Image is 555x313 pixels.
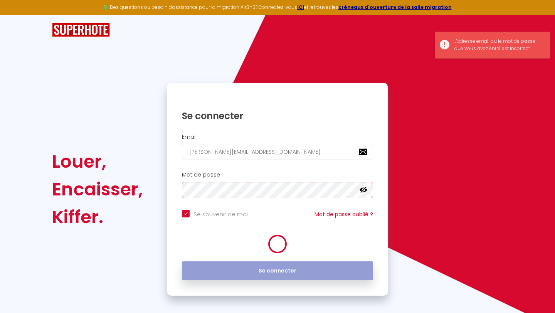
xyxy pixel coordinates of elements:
[182,110,373,122] h1: Se connecter
[182,261,373,281] button: Se connecter
[182,134,373,140] h2: Email
[297,4,304,10] a: ICI
[182,172,373,178] h2: Mot de passe
[182,144,373,160] input: Ton Email
[338,4,452,10] a: créneaux d'ouverture de la salle migration
[52,23,110,37] img: SuperHote logo
[454,38,542,52] div: L'adresse email ou le mot de passe que vous avez entré est incorrect
[314,210,373,218] a: Mot de passe oublié ?
[6,3,29,26] button: Ouvrir le widget de chat LiveChat
[52,175,143,203] div: Encaisser,
[52,203,143,231] div: Kiffer.
[52,148,143,175] div: Louer,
